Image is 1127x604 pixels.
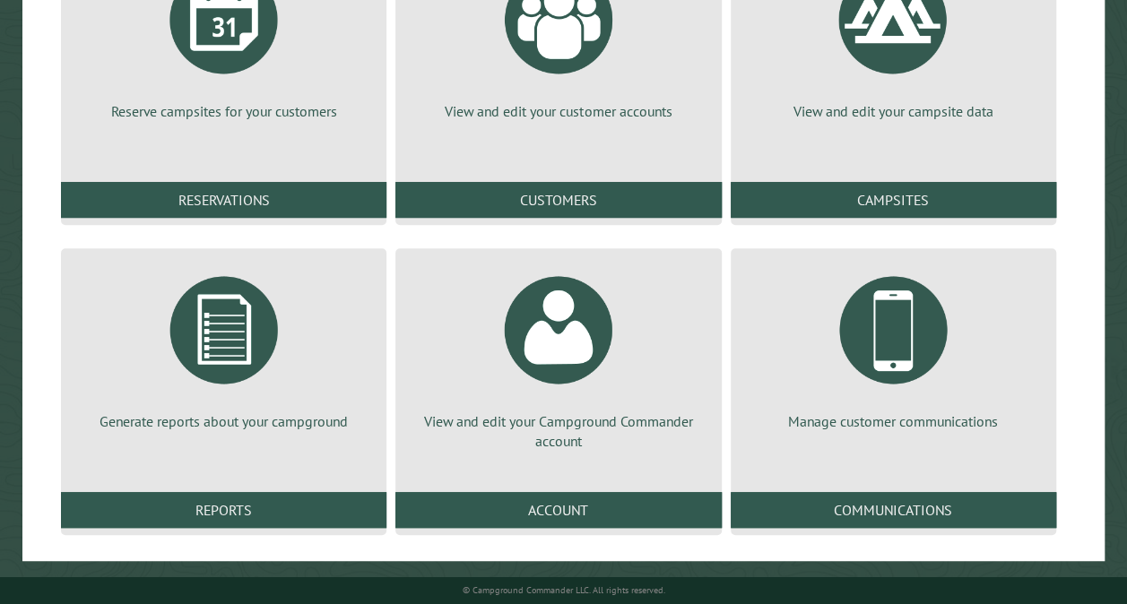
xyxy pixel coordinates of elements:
[82,263,365,431] a: Generate reports about your campground
[731,492,1056,528] a: Communications
[752,263,1035,431] a: Manage customer communications
[417,101,699,121] p: View and edit your customer accounts
[82,101,365,121] p: Reserve campsites for your customers
[82,411,365,431] p: Generate reports about your campground
[417,263,699,452] a: View and edit your Campground Commander account
[61,182,386,218] a: Reservations
[395,492,721,528] a: Account
[752,101,1035,121] p: View and edit your campsite data
[731,182,1056,218] a: Campsites
[752,411,1035,431] p: Manage customer communications
[417,411,699,452] p: View and edit your Campground Commander account
[463,584,665,596] small: © Campground Commander LLC. All rights reserved.
[61,492,386,528] a: Reports
[395,182,721,218] a: Customers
